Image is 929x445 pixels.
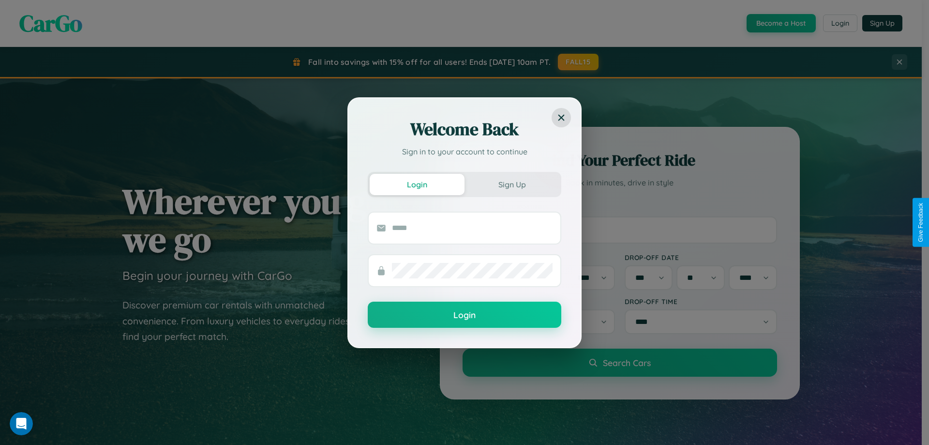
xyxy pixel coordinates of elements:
[368,118,561,141] h2: Welcome Back
[368,146,561,157] p: Sign in to your account to continue
[464,174,559,195] button: Sign Up
[370,174,464,195] button: Login
[917,203,924,242] div: Give Feedback
[368,302,561,328] button: Login
[10,412,33,435] iframe: Intercom live chat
